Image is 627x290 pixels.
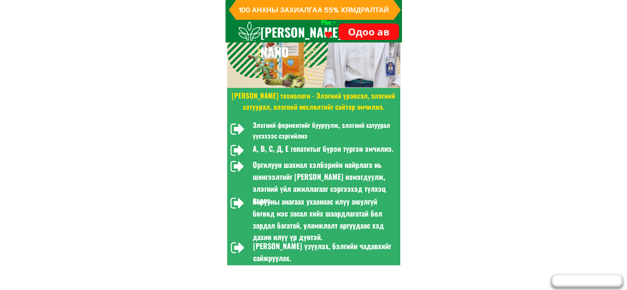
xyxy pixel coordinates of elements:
h3: Барууны анагаах ухаанаас илүү аюулгүй бөгөөд мэс засал хийх шаардлагатай бол зардал багатай, улам... [253,196,396,243]
h3: [PERSON_NAME] үзүүлэх, бэлгийн чадавхийг сайжруулах. [253,240,397,264]
h3: А, В, С, Д, Е гепатитыг бүрэн түргэн эмчилнэ. [253,143,396,155]
p: Одоо ав [338,24,399,40]
h3: [PERSON_NAME] NANO [261,22,352,62]
h3: Оргилуун шахмал хэлбэрийн найрлага нь шингээлтийг [PERSON_NAME] нэмэгдүүлж, элэгний үйл ажиллагаа... [253,159,396,206]
h3: Элэгний ферментийг бууруулж, элэгний хатуурал үүсэхээс сэргийлнэ [253,120,396,141]
h3: [PERSON_NAME] технологи - Элэгний үрэвсэл, элэгний хатуурал, элэгний өөхлөлтийг сайтар эмчилнэ. [228,90,399,112]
